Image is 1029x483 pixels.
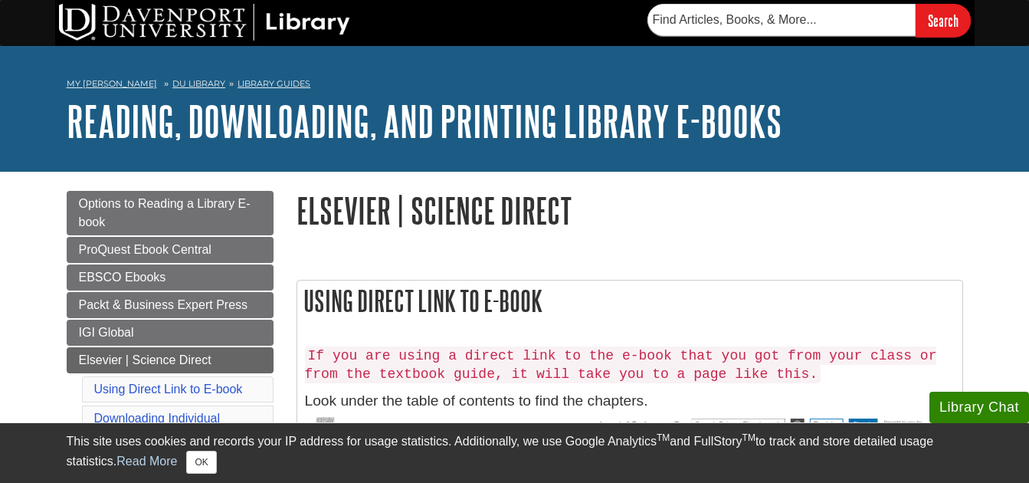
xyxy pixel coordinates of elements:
[929,392,1029,423] button: Library Chat
[59,4,350,41] img: DU Library
[297,281,962,321] h2: Using Direct Link to E-book
[67,237,274,263] a: ProQuest Ebook Central
[647,4,916,36] input: Find Articles, Books, & More...
[67,77,157,90] a: My [PERSON_NAME]
[67,432,963,474] div: This site uses cookies and records your IP address for usage statistics. Additionally, we use Goo...
[305,347,937,383] code: If you are using a direct link to the e-book that you got from your class or from the textbook gu...
[916,4,971,37] input: Search
[67,320,274,346] a: IGI Global
[79,243,211,256] span: ProQuest Ebook Central
[79,353,211,366] span: Elsevier | Science Direct
[79,271,166,284] span: EBSCO Ebooks
[67,97,782,145] a: Reading, Downloading, and Printing Library E-books
[79,326,134,339] span: IGI Global
[94,383,243,396] a: Using Direct Link to E-book
[67,292,274,318] a: Packt & Business Expert Press
[238,78,310,89] a: Library Guides
[67,74,963,98] nav: breadcrumb
[172,78,225,89] a: DU Library
[67,264,274,291] a: EBSCO Ebooks
[94,412,221,443] a: Downloading Individual Chapters
[742,432,755,443] sup: TM
[67,347,274,373] a: Elsevier | Science Direct
[657,432,670,443] sup: TM
[647,4,971,37] form: Searches DU Library's articles, books, and more
[79,298,248,311] span: Packt & Business Expert Press
[116,455,177,468] a: Read More
[79,197,251,228] span: Options to Reading a Library E-book
[186,451,216,474] button: Close
[297,191,963,230] h1: Elsevier | Science Direct
[67,191,274,235] a: Options to Reading a Library E-book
